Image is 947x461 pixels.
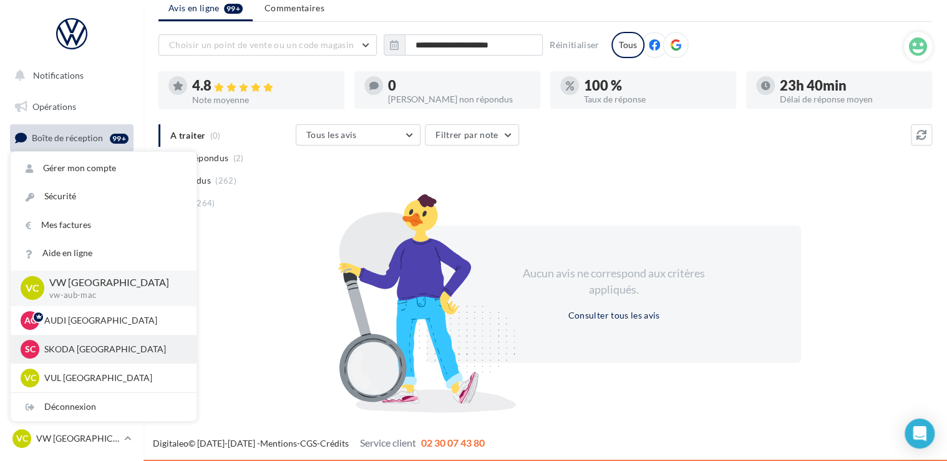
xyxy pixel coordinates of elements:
[584,95,726,104] div: Taux de réponse
[24,314,36,327] span: AC
[388,95,530,104] div: [PERSON_NAME] non répondus
[320,438,349,449] a: Crédits
[7,219,136,245] a: Contacts
[16,432,28,445] span: VC
[153,438,485,449] span: © [DATE]-[DATE] - - -
[306,129,357,140] span: Tous les avis
[7,250,136,276] a: Médiathèque
[153,438,188,449] a: Digitaleo
[7,157,136,183] a: Visibilité en ligne
[300,438,317,449] a: CGS
[170,152,228,164] span: Non répondus
[7,281,136,307] a: Calendrier
[10,427,134,450] a: VC VW [GEOGRAPHIC_DATA]
[388,79,530,92] div: 0
[11,182,197,211] a: Sécurité
[563,308,664,323] button: Consulter tous les avis
[7,94,136,120] a: Opérations
[169,39,354,50] span: Choisir un point de vente ou un code magasin
[24,372,36,384] span: VC
[44,343,182,355] p: SKODA [GEOGRAPHIC_DATA]
[260,438,297,449] a: Mentions
[296,124,420,146] button: Tous les avis
[158,34,377,56] button: Choisir un point de vente ou un code magasin
[611,32,644,58] div: Tous
[36,432,119,445] p: VW [GEOGRAPHIC_DATA]
[11,393,197,421] div: Déconnexion
[7,312,136,349] a: PLV et print personnalisable
[26,281,39,295] span: VC
[780,95,922,104] div: Délai de réponse moyen
[545,37,605,52] button: Réinitialiser
[584,79,726,92] div: 100 %
[905,419,935,449] div: Open Intercom Messenger
[49,275,177,290] p: VW [GEOGRAPHIC_DATA]
[32,132,103,143] span: Boîte de réception
[192,96,334,104] div: Note moyenne
[44,372,182,384] p: VUL [GEOGRAPHIC_DATA]
[780,79,922,92] div: 23h 40min
[360,437,416,449] span: Service client
[215,176,236,186] span: (262)
[7,354,136,390] a: Campagnes DataOnDemand
[33,70,84,81] span: Notifications
[11,211,197,239] a: Mes factures
[32,101,76,112] span: Opérations
[507,265,721,297] div: Aucun avis ne correspond aux critères appliqués.
[194,198,215,208] span: (264)
[265,2,324,14] span: Commentaires
[421,437,485,449] span: 02 30 07 43 80
[11,154,197,182] a: Gérer mon compte
[25,343,36,355] span: SC
[7,62,131,89] button: Notifications
[49,290,177,301] p: vw-aub-mac
[44,314,182,327] p: AUDI [GEOGRAPHIC_DATA]
[233,153,244,163] span: (2)
[7,188,136,214] a: Campagnes
[192,79,334,93] div: 4.8
[7,124,136,151] a: Boîte de réception99+
[11,239,197,267] a: Aide en ligne
[425,124,519,146] button: Filtrer par note
[110,134,129,144] div: 99+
